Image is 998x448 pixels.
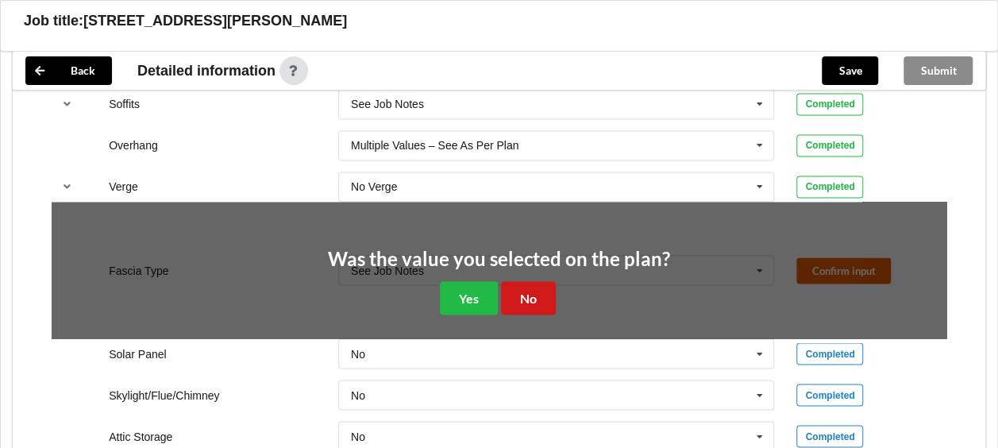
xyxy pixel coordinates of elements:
button: Yes [440,281,498,314]
div: Completed [796,342,863,365]
button: reference-toggle [52,90,83,118]
button: Back [25,56,112,85]
button: Save [822,56,878,85]
div: Multiple Values – See As Per Plan [351,140,518,151]
div: Completed [796,134,863,156]
div: No [351,431,365,442]
div: See Job Notes [351,98,424,110]
button: No [501,281,556,314]
h2: Was the value you selected on the plan? [328,246,670,271]
div: No Verge [351,181,397,192]
div: Completed [796,176,863,198]
label: Verge [109,180,138,193]
label: Solar Panel [109,347,166,360]
div: Completed [796,384,863,406]
span: Detailed information [137,64,276,78]
label: Overhang [109,139,157,152]
label: Skylight/Flue/Chimney [109,388,219,401]
label: Soffits [109,98,140,110]
div: Completed [796,425,863,447]
label: Attic Storage [109,430,172,442]
button: reference-toggle [52,172,83,201]
div: No [351,389,365,400]
h3: Job title: [24,12,83,30]
div: No [351,348,365,359]
div: Completed [796,93,863,115]
h3: [STREET_ADDRESS][PERSON_NAME] [83,12,347,30]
